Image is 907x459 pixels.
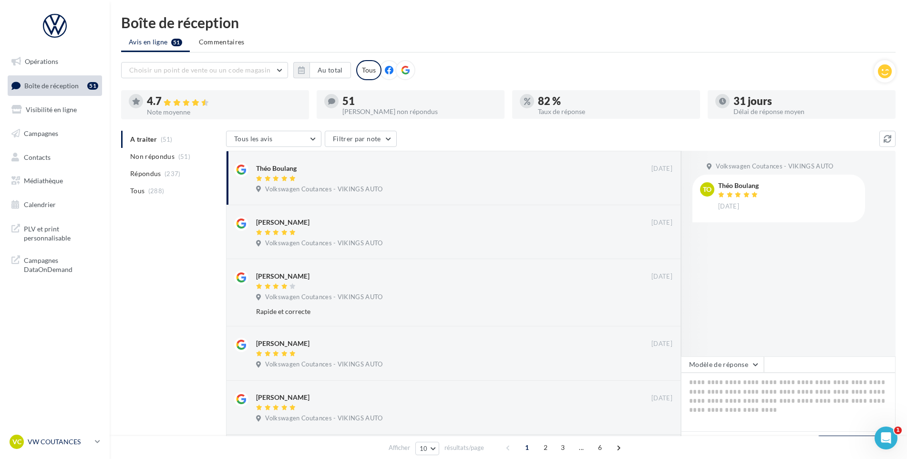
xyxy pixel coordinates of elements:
[356,60,381,80] div: Tous
[6,124,104,144] a: Campagnes
[519,440,535,455] span: 1
[703,185,711,194] span: To
[6,171,104,191] a: Médiathèque
[718,202,739,211] span: [DATE]
[24,129,58,137] span: Campagnes
[641,305,672,318] button: Ignorer
[6,195,104,215] a: Calendrier
[129,66,270,74] span: Choisir un point de vente ou un code magasin
[121,62,288,78] button: Choisir un point de vente ou un code magasin
[718,182,760,189] div: Théo Boulang
[733,96,888,106] div: 31 jours
[641,413,673,427] button: Ignorer
[733,108,888,115] div: Délai de réponse moyen
[147,96,301,107] div: 4.7
[130,152,175,161] span: Non répondus
[538,108,692,115] div: Taux de réponse
[651,219,672,227] span: [DATE]
[6,75,104,96] a: Boîte de réception51
[415,442,440,455] button: 10
[342,96,497,106] div: 51
[651,165,672,173] span: [DATE]
[130,186,144,196] span: Tous
[265,239,382,248] span: Volkswagen Coutances - VIKINGS AUTO
[256,339,309,348] div: [PERSON_NAME]
[325,131,397,147] button: Filtrer par note
[555,440,570,455] span: 3
[641,359,673,373] button: Ignorer
[256,307,610,316] div: Rapide et correcte
[6,100,104,120] a: Visibilité en ligne
[165,170,181,177] span: (237)
[26,105,77,114] span: Visibilité en ligne
[265,360,382,369] span: Volkswagen Coutances - VIKINGS AUTO
[342,108,497,115] div: [PERSON_NAME] non répondus
[226,131,321,147] button: Tous les avis
[178,153,190,160] span: (51)
[24,177,63,185] span: Médiathèque
[234,135,273,143] span: Tous les avis
[875,427,897,449] iframe: Intercom live chat
[28,437,91,447] p: VW COUTANCES
[651,340,672,348] span: [DATE]
[8,433,102,451] a: VC VW COUTANCES
[24,254,98,274] span: Campagnes DataOnDemand
[12,437,21,447] span: VC
[293,62,351,78] button: Au total
[24,81,79,89] span: Boîte de réception
[894,427,902,434] span: 1
[420,445,428,452] span: 10
[538,440,553,455] span: 2
[147,109,301,115] div: Note moyenne
[130,169,161,178] span: Répondus
[681,356,764,373] button: Modèle de réponse
[24,222,98,243] span: PLV et print personnalisable
[6,147,104,167] a: Contacts
[265,293,382,302] span: Volkswagen Coutances - VIKINGS AUTO
[444,443,484,452] span: résultats/page
[592,440,608,455] span: 6
[309,62,351,78] button: Au total
[25,57,58,65] span: Opérations
[256,393,309,402] div: [PERSON_NAME]
[256,271,309,281] div: [PERSON_NAME]
[87,82,98,90] div: 51
[651,272,672,281] span: [DATE]
[199,37,245,47] span: Commentaires
[24,153,51,161] span: Contacts
[651,394,672,403] span: [DATE]
[265,414,382,423] span: Volkswagen Coutances - VIKINGS AUTO
[256,218,309,227] div: [PERSON_NAME]
[6,52,104,72] a: Opérations
[641,184,673,197] button: Ignorer
[538,96,692,106] div: 82 %
[121,15,896,30] div: Boîte de réception
[574,440,589,455] span: ...
[389,443,410,452] span: Afficher
[716,162,833,171] span: Volkswagen Coutances - VIKINGS AUTO
[6,219,104,247] a: PLV et print personnalisable
[265,185,382,194] span: Volkswagen Coutances - VIKINGS AUTO
[24,200,56,209] span: Calendrier
[256,164,297,173] div: Théo Boulang
[641,238,673,251] button: Ignorer
[6,250,104,278] a: Campagnes DataOnDemand
[148,187,165,195] span: (288)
